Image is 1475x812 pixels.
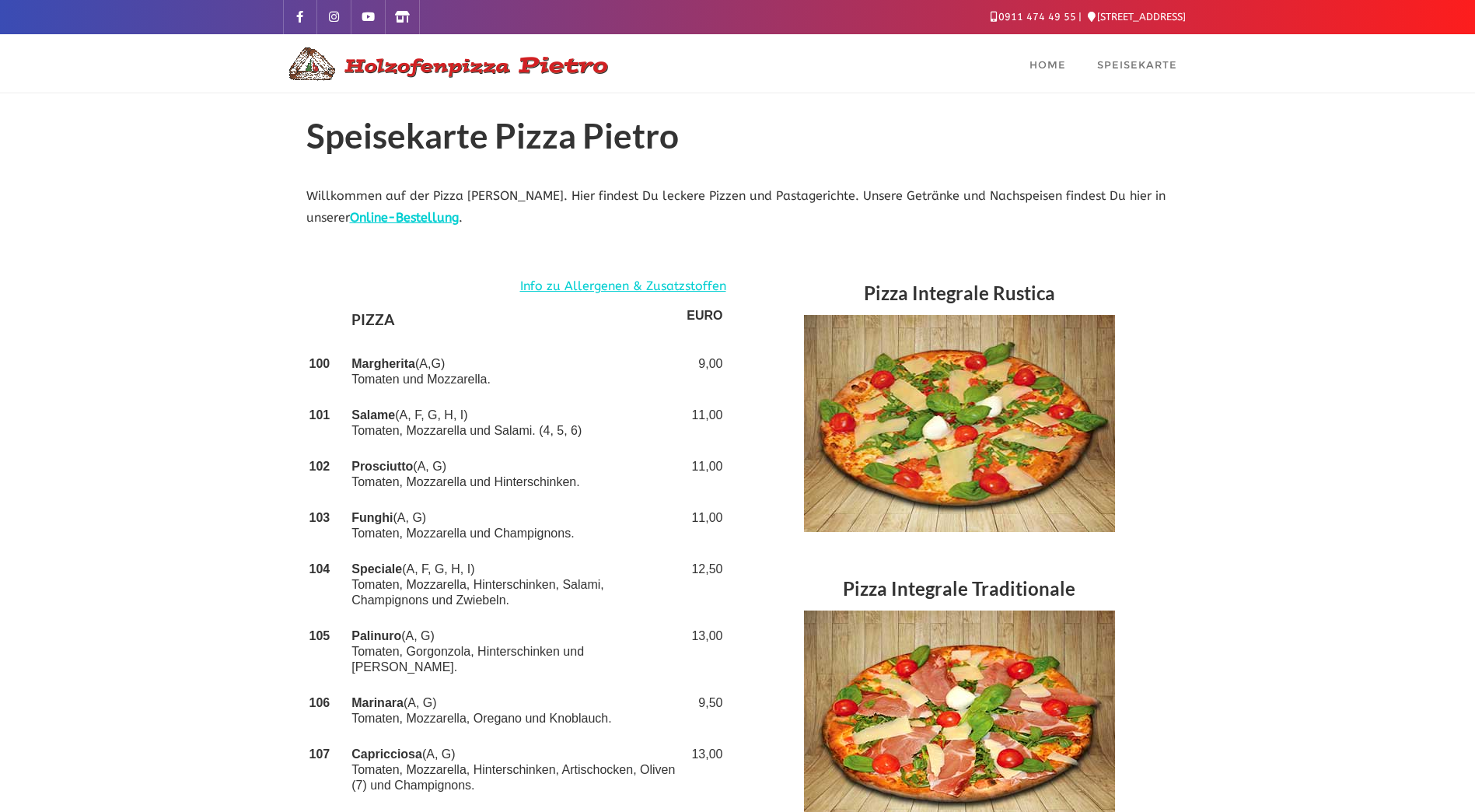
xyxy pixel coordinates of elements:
[306,185,1169,230] p: Willkommen auf der Pizza [PERSON_NAME]. Hier findest Du leckere Pizzen und Pastagerichte. Unsere ...
[351,629,401,642] strong: Palinuro
[1014,34,1082,93] a: Home
[683,618,725,685] td: 13,00
[683,737,725,803] td: 13,00
[683,397,725,449] td: 11,00
[683,449,725,500] td: 11,00
[309,408,330,422] strong: 101
[683,685,725,737] td: 9,50
[750,571,1169,611] h3: Pizza Integrale Traditionale
[309,511,330,524] strong: 103
[309,747,330,761] strong: 107
[351,408,395,422] strong: Salame
[1029,58,1066,71] span: Home
[309,629,330,642] strong: 105
[683,346,725,397] td: 9,00
[351,562,402,576] strong: Speciale
[309,562,330,576] strong: 104
[351,747,422,761] strong: Capricciosa
[804,315,1115,532] img: Speisekarte - Pizza Integrale Rustica
[350,210,459,225] a: Online-Bestellung
[351,308,680,336] h4: PIZZA
[309,460,330,473] strong: 102
[1088,11,1186,23] a: [STREET_ADDRESS]
[683,551,725,618] td: 12,50
[520,275,726,298] a: Info zu Allergenen & Zusatzstoffen
[351,460,413,473] strong: Prosciutto
[1097,58,1177,71] span: Speisekarte
[348,397,683,449] td: (A, F, G, H, I) Tomaten, Mozzarella und Salami. (4, 5, 6)
[750,275,1169,315] h3: Pizza Integrale Rustica
[348,500,683,551] td: (A, G) Tomaten, Mozzarella und Champignons.
[283,45,610,82] img: Logo
[309,696,330,709] strong: 106
[348,737,683,803] td: (A, G) Tomaten, Mozzarella, Hinterschinken, Artischocken, Oliven (7) und Champignons.
[351,696,404,709] strong: Marinara
[309,357,330,370] strong: 100
[991,11,1076,23] a: 0911 474 49 55
[348,685,683,737] td: (A, G) Tomaten, Mozzarella, Oregano und Knoblauch.
[348,551,683,618] td: (A, F, G, H, I) Tomaten, Mozzarella, Hinterschinken, Salami, Champignons und Zwiebeln.
[348,618,683,685] td: (A, G) Tomaten, Gorgonzola, Hinterschinken und [PERSON_NAME].
[351,357,415,370] strong: Margherita
[351,511,393,524] strong: Funghi
[348,449,683,500] td: (A, G) Tomaten, Mozzarella und Hinterschinken.
[306,117,1169,162] h1: Speisekarte Pizza Pietro
[1082,34,1193,93] a: Speisekarte
[348,346,683,397] td: (A,G) Tomaten und Mozzarella.
[687,309,722,322] strong: EURO
[683,500,725,551] td: 11,00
